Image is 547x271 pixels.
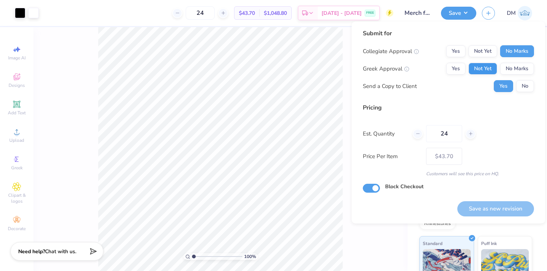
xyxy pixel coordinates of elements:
[423,239,442,247] span: Standard
[363,29,534,38] div: Submit for
[8,226,26,232] span: Decorate
[9,137,24,143] span: Upload
[468,45,497,57] button: Not Yet
[9,82,25,88] span: Designs
[363,82,417,91] div: Send a Copy to Client
[500,63,534,75] button: No Marks
[8,55,26,61] span: Image AI
[507,9,516,17] span: DM
[507,6,532,20] a: DM
[186,6,215,20] input: – –
[366,10,374,16] span: FREE
[4,192,30,204] span: Clipart & logos
[8,110,26,116] span: Add Text
[494,80,513,92] button: Yes
[239,9,255,17] span: $43.70
[363,103,534,112] div: Pricing
[363,170,534,177] div: Customers will see this price on HQ.
[18,248,45,255] strong: Need help?
[363,65,409,73] div: Greek Approval
[481,239,497,247] span: Puff Ink
[518,6,532,20] img: Deepanshi Mittal
[516,80,534,92] button: No
[446,45,466,57] button: Yes
[244,253,256,260] span: 100 %
[45,248,76,255] span: Chat with us.
[363,130,407,138] label: Est. Quantity
[385,183,423,190] label: Block Checkout
[264,9,287,17] span: $1,048.80
[322,9,362,17] span: [DATE] - [DATE]
[468,63,497,75] button: Not Yet
[363,47,419,56] div: Collegiate Approval
[11,165,23,171] span: Greek
[399,6,435,20] input: Untitled Design
[441,7,476,20] button: Save
[500,45,534,57] button: No Marks
[446,63,466,75] button: Yes
[363,152,420,161] label: Price Per Item
[426,125,462,142] input: – –
[419,218,455,229] div: Rhinestones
